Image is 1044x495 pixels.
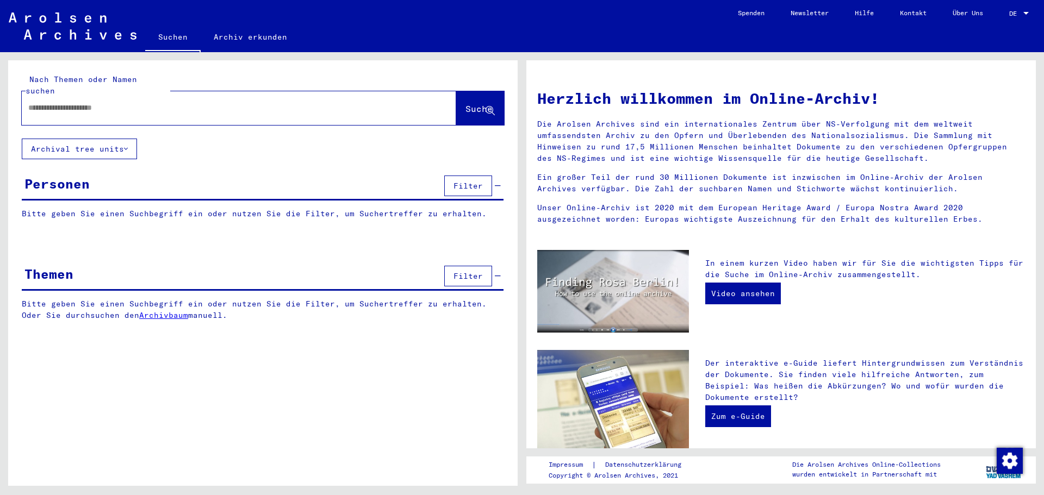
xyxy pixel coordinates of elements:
a: Zum e-Guide [705,405,771,427]
img: Arolsen_neg.svg [9,12,136,40]
span: DE [1009,10,1021,17]
p: wurden entwickelt in Partnerschaft mit [792,469,941,479]
a: Video ansehen [705,283,781,304]
p: Bitte geben Sie einen Suchbegriff ein oder nutzen Sie die Filter, um Suchertreffer zu erhalten. [22,208,504,220]
img: video.jpg [537,250,689,333]
p: Unser Online-Archiv ist 2020 mit dem European Heritage Award / Europa Nostra Award 2020 ausgezeic... [537,202,1025,225]
button: Filter [444,266,492,286]
p: Ein großer Teil der rund 30 Millionen Dokumente ist inzwischen im Online-Archiv der Arolsen Archi... [537,172,1025,195]
mat-label: Nach Themen oder Namen suchen [26,74,137,96]
span: Suche [465,103,493,114]
p: Copyright © Arolsen Archives, 2021 [549,471,694,480]
div: Personen [24,174,90,193]
h1: Herzlich willkommen im Online-Archiv! [537,87,1025,110]
button: Filter [444,176,492,196]
span: Filter [453,181,483,191]
img: eguide.jpg [537,350,689,451]
a: Archivbaum [139,310,188,320]
img: yv_logo.png [984,456,1024,483]
img: Zustimmung ändern [997,448,1023,474]
span: Filter [453,271,483,281]
p: Die Arolsen Archives sind ein internationales Zentrum über NS-Verfolgung mit dem weltweit umfasse... [537,118,1025,164]
button: Suche [456,91,504,125]
button: Archival tree units [22,139,137,159]
p: Der interaktive e-Guide liefert Hintergrundwissen zum Verständnis der Dokumente. Sie finden viele... [705,358,1025,403]
a: Archiv erkunden [201,24,300,50]
a: Impressum [549,459,592,471]
p: In einem kurzen Video haben wir für Sie die wichtigsten Tipps für die Suche im Online-Archiv zusa... [705,258,1025,280]
a: Datenschutzerklärung [596,459,694,471]
p: Bitte geben Sie einen Suchbegriff ein oder nutzen Sie die Filter, um Suchertreffer zu erhalten. O... [22,298,504,321]
div: | [549,459,694,471]
a: Suchen [145,24,201,52]
p: Die Arolsen Archives Online-Collections [792,460,941,469]
div: Themen [24,264,73,284]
